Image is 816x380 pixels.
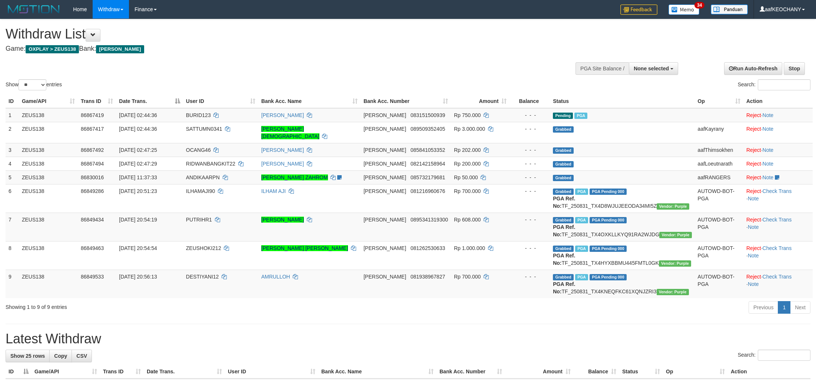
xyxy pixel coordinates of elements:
[19,213,78,241] td: ZEUS138
[364,112,406,118] span: [PERSON_NAME]
[550,241,694,270] td: TF_250831_TX4HYXBBMU445FMTL0GK
[19,108,78,122] td: ZEUS138
[758,350,810,361] input: Search:
[6,45,537,53] h4: Game: Bank:
[81,147,104,153] span: 86867492
[186,147,211,153] span: OCANG46
[748,253,759,259] a: Note
[454,147,481,153] span: Rp 202.000
[590,246,627,252] span: PGA Pending
[81,245,104,251] span: 86849463
[186,274,219,280] span: DESTIYANI12
[454,274,481,280] span: Rp 700.000
[119,147,157,153] span: [DATE] 02:47:25
[119,274,157,280] span: [DATE] 20:56:13
[6,213,19,241] td: 7
[553,113,573,119] span: Pending
[694,2,704,9] span: 34
[411,245,445,251] span: Copy 081262530633 to clipboard
[119,188,157,194] span: [DATE] 20:51:23
[695,270,743,298] td: AUTOWD-BOT-PGA
[144,365,225,379] th: Date Trans.: activate to sort column ascending
[81,174,104,180] span: 86830016
[763,188,792,194] a: Check Trans
[553,253,575,266] b: PGA Ref. No:
[6,27,537,41] h1: Withdraw List
[657,289,689,295] span: Vendor URL: https://trx4.1velocity.biz
[411,126,445,132] span: Copy 089509352405 to clipboard
[186,174,220,180] span: ANDIKAARPN
[6,300,335,311] div: Showing 1 to 9 of 9 entries
[763,245,792,251] a: Check Trans
[763,274,792,280] a: Check Trans
[261,112,304,118] a: [PERSON_NAME]
[513,111,547,119] div: - - -
[119,245,157,251] span: [DATE] 20:54:54
[183,94,258,108] th: User ID: activate to sort column ascending
[505,365,574,379] th: Amount: activate to sort column ascending
[659,232,691,238] span: Vendor URL: https://trx4.1velocity.biz
[763,217,792,223] a: Check Trans
[590,217,627,223] span: PGA Pending
[513,216,547,223] div: - - -
[6,270,19,298] td: 9
[186,245,221,251] span: ZEUSHOKI212
[119,112,157,118] span: [DATE] 02:44:36
[364,274,406,280] span: [PERSON_NAME]
[553,189,574,195] span: Grabbed
[743,157,813,170] td: ·
[81,112,104,118] span: 86867419
[513,174,547,181] div: - - -
[454,217,481,223] span: Rp 608.000
[6,365,31,379] th: ID: activate to sort column descending
[746,147,761,153] a: Reject
[763,174,774,180] a: Note
[763,147,774,153] a: Note
[513,273,547,280] div: - - -
[550,270,694,298] td: TF_250831_TX4KNEQFKC61XQNJZRI3
[695,184,743,213] td: AUTOWD-BOT-PGA
[758,79,810,90] input: Search:
[695,157,743,170] td: aafLoeutnarath
[261,126,319,139] a: [PERSON_NAME][DEMOGRAPHIC_DATA]
[553,196,575,209] b: PGA Ref. No:
[454,174,478,180] span: Rp 50.000
[26,45,79,53] span: OXPLAY > ZEUS138
[186,161,235,167] span: RIDWANBANGKIT22
[743,143,813,157] td: ·
[6,170,19,184] td: 5
[550,184,694,213] td: TF_250831_TX4D8WJUJEEODA34MI5Z
[411,174,445,180] span: Copy 085732179681 to clipboard
[19,170,78,184] td: ZEUS138
[6,79,62,90] label: Show entries
[72,350,92,362] a: CSV
[695,170,743,184] td: aafRANGERS
[81,217,104,223] span: 86849434
[258,94,361,108] th: Bank Acc. Name: activate to sort column ascending
[261,174,328,180] a: [PERSON_NAME] ZAHROM
[657,203,689,210] span: Vendor URL: https://trx4.1velocity.biz
[748,196,759,201] a: Note
[743,213,813,241] td: · ·
[746,174,761,180] a: Reject
[119,126,157,132] span: [DATE] 02:44:36
[261,188,286,194] a: ILHAM AJI
[364,188,406,194] span: [PERSON_NAME]
[411,147,445,153] span: Copy 085841053352 to clipboard
[743,94,813,108] th: Action
[748,281,759,287] a: Note
[663,365,728,379] th: Op: activate to sort column ascending
[100,365,144,379] th: Trans ID: activate to sort column ascending
[553,224,575,237] b: PGA Ref. No:
[119,174,157,180] span: [DATE] 11:37:33
[553,246,574,252] span: Grabbed
[81,188,104,194] span: 86849286
[261,161,304,167] a: [PERSON_NAME]
[695,213,743,241] td: AUTOWD-BOT-PGA
[31,365,100,379] th: Game/API: activate to sort column ascending
[186,126,222,132] span: SATTUMN0341
[763,161,774,167] a: Note
[746,245,761,251] a: Reject
[19,94,78,108] th: Game/API: activate to sort column ascending
[454,245,485,251] span: Rp 1.000.000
